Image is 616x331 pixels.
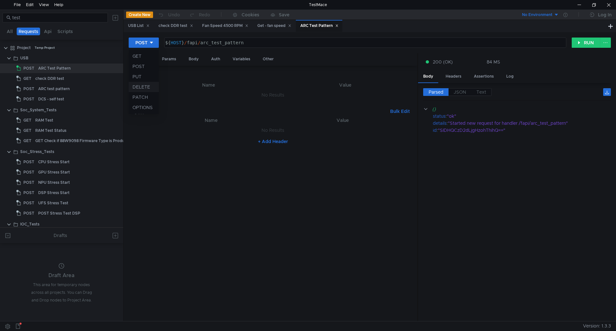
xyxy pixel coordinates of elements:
[129,61,159,72] li: POST
[129,72,159,82] li: PUT
[129,82,159,92] li: DELETE
[129,51,159,61] li: GET
[129,92,159,102] li: PATCH
[129,102,159,113] li: OPTIONS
